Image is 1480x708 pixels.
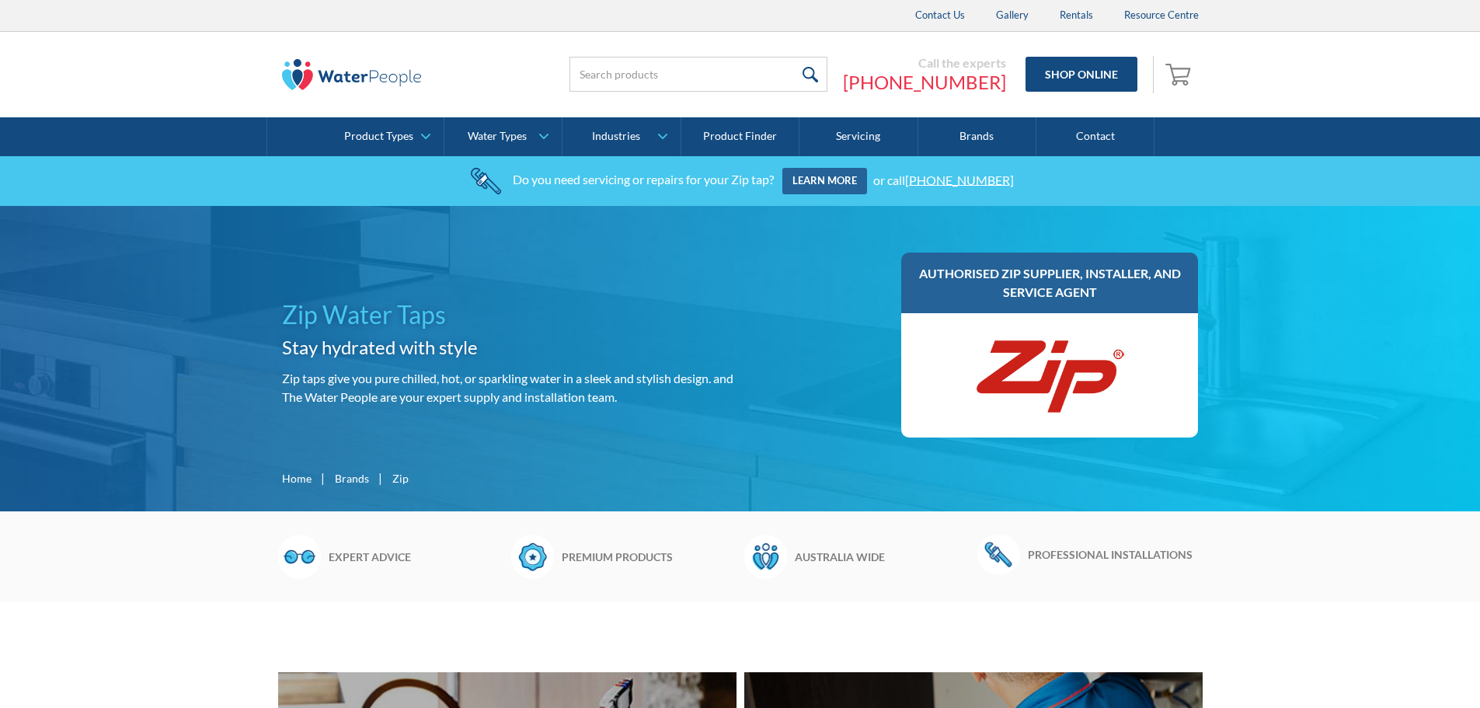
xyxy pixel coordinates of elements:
[917,264,1183,302] h3: Authorised Zip supplier, installer, and service agent
[392,470,409,487] div: Zip
[592,130,640,143] div: Industries
[977,535,1020,574] img: Wrench
[1028,546,1203,563] h6: Professional installations
[1161,56,1199,93] a: Open empty cart
[278,535,321,578] img: Glasses
[282,369,734,406] p: Zip taps give you pure chilled, hot, or sparkling water in a sleek and stylish design. and The Wa...
[282,333,734,361] h2: Stay hydrated with style
[335,470,369,487] a: Brands
[681,117,799,156] a: Product Finder
[562,549,737,565] h6: Premium products
[744,535,787,578] img: Waterpeople Symbol
[511,535,554,578] img: Badge
[905,172,1014,187] a: [PHONE_NUMBER]
[1036,117,1154,156] a: Contact
[972,329,1127,422] img: Zip
[319,469,327,487] div: |
[468,130,527,143] div: Water Types
[1165,61,1195,86] img: shopping cart
[377,469,385,487] div: |
[843,71,1006,94] a: [PHONE_NUMBER]
[562,117,680,156] a: Industries
[444,117,562,156] a: Water Types
[843,55,1006,71] div: Call the experts
[799,117,918,156] a: Servicing
[1026,57,1137,92] a: Shop Online
[282,470,312,487] a: Home
[282,296,734,333] h1: Zip Water Taps
[329,549,503,565] h6: Expert advice
[873,172,1014,187] div: or call
[918,117,1036,156] a: Brands
[513,172,774,187] div: Do you need servicing or repairs for your Zip tap?
[569,57,827,92] input: Search products
[344,130,413,143] div: Product Types
[795,549,970,565] h6: Australia wide
[782,168,867,194] a: Learn more
[282,59,422,90] img: The Water People
[326,117,444,156] a: Product Types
